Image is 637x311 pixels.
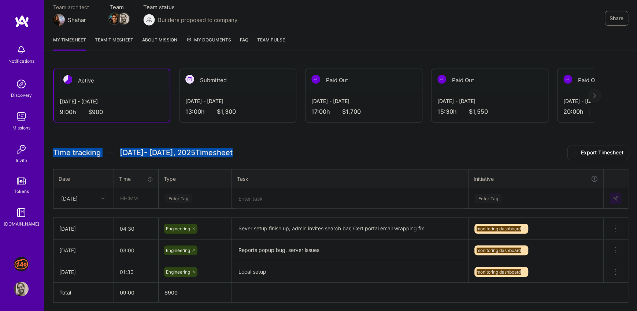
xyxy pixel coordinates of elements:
[53,3,95,11] span: Team architect
[53,148,101,157] span: Time tracking
[110,3,129,11] span: Team
[186,36,231,51] a: My Documents
[469,108,488,116] span: $1,550
[120,148,233,157] span: [DATE] - [DATE] , 2025 Timesheet
[612,195,618,201] img: Submit
[240,36,248,51] a: FAQ
[11,91,32,99] div: Discovery
[14,109,29,124] img: teamwork
[14,205,29,220] img: guide book
[15,15,29,28] img: logo
[165,193,192,204] div: Enter Tag
[68,16,86,24] div: Shahar
[59,225,108,233] div: [DATE]
[53,14,65,26] img: Team Architect
[59,246,108,254] div: [DATE]
[475,193,502,204] div: Enter Tag
[89,17,95,23] i: icon Mail
[14,142,29,157] img: Invite
[605,11,628,26] button: Share
[474,175,598,183] div: Initiative
[54,69,170,92] div: Active
[311,108,416,116] div: 17:00 h
[14,43,29,57] img: bell
[185,97,290,105] div: [DATE] - [DATE]
[477,226,521,231] span: monitoring dashboard
[109,13,120,24] img: Team Member Avatar
[8,57,34,65] div: Notifications
[185,108,290,116] div: 13:00 h
[342,108,361,116] span: $1,700
[563,75,572,84] img: Paid Out
[158,16,237,24] span: Builders proposed to company
[119,175,153,183] div: Time
[185,75,194,84] img: Submitted
[118,13,129,24] img: Team Member Avatar
[311,75,320,84] img: Paid Out
[53,36,86,51] a: My timesheet
[311,97,416,105] div: [DATE] - [DATE]
[179,69,296,91] div: Submitted
[166,226,190,231] span: Engineering
[60,98,164,105] div: [DATE] - [DATE]
[567,146,628,160] button: Export Timesheet
[186,36,231,44] span: My Documents
[164,289,178,296] span: $ 900
[114,219,158,238] input: HH:MM
[60,108,164,116] div: 9:00 h
[143,3,237,11] span: Team status
[477,269,521,275] span: monitoring dashboard
[233,219,467,239] textarea: Sever setup finish up, admin invites search bar, Cert portal email wrapping fix
[101,197,105,200] i: icon Chevron
[437,108,542,116] div: 15:30 h
[59,268,108,276] div: [DATE]
[572,149,578,157] i: icon Download
[437,97,542,105] div: [DATE] - [DATE]
[233,262,467,282] textarea: Local setup
[142,36,177,51] a: About Mission
[143,14,155,26] img: Builders proposed to company
[14,257,29,271] img: J: 240 Tutoring - Jobs Section Redesign
[17,178,26,184] img: tokens
[432,69,548,91] div: Paid Out
[53,283,114,303] th: Total
[437,75,446,84] img: Paid Out
[14,77,29,91] img: discovery
[88,108,103,116] span: $900
[166,269,190,275] span: Engineering
[61,194,78,202] div: [DATE]
[159,169,232,188] th: Type
[217,108,236,116] span: $1,300
[166,248,190,253] span: Engineering
[110,12,119,25] a: Team Member Avatar
[12,282,30,296] a: User Avatar
[16,157,27,164] div: Invite
[63,75,72,84] img: Active
[119,12,129,25] a: Team Member Avatar
[233,240,467,260] textarea: Reports popup bug, server issues
[114,241,158,260] input: HH:MM
[114,283,159,303] th: 09:00
[305,69,422,91] div: Paid Out
[12,124,30,132] div: Missions
[4,220,39,228] div: [DOMAIN_NAME]
[53,169,114,188] th: Date
[114,189,158,208] input: HH:MM
[257,37,285,43] span: Team Pulse
[14,187,29,195] div: Tokens
[12,257,30,271] a: J: 240 Tutoring - Jobs Section Redesign
[95,36,133,51] a: Team timesheet
[257,36,285,51] a: Team Pulse
[14,282,29,296] img: User Avatar
[114,262,158,282] input: HH:MM
[610,15,623,22] span: Share
[593,93,596,98] img: right
[232,169,469,188] th: Task
[477,248,521,253] span: monitoring dashboard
